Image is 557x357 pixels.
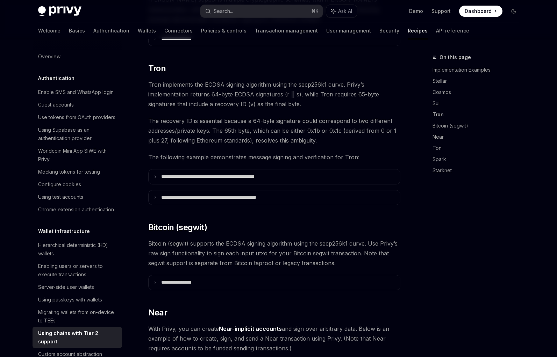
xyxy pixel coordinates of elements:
[33,50,122,63] a: Overview
[33,306,122,327] a: Migrating wallets from on-device to TEEs
[38,241,118,258] div: Hierarchical deterministic (HD) wallets
[148,222,207,233] span: Bitcoin (segwit)
[38,296,102,304] div: Using passkeys with wallets
[38,308,118,325] div: Migrating wallets from on-device to TEEs
[433,109,525,120] a: Tron
[311,8,319,14] span: ⌘ K
[409,8,423,15] a: Demo
[436,22,469,39] a: API reference
[148,152,400,162] span: The following example demonstrates message signing and verification for Tron:
[33,281,122,293] a: Server-side user wallets
[433,64,525,75] a: Implementation Examples
[69,22,85,39] a: Basics
[433,143,525,154] a: Ton
[379,22,399,39] a: Security
[148,324,400,353] span: With Privy, you can create and sign over arbitrary data. Below is an example of how to create, si...
[38,22,60,39] a: Welcome
[38,329,118,346] div: Using chains with Tier 2 support
[148,63,166,74] span: Tron
[433,154,525,165] a: Spark
[33,124,122,145] a: Using Supabase as an authentication provider
[33,145,122,166] a: Worldcoin Mini App SIWE with Privy
[38,168,100,176] div: Mocking tokens for testing
[38,147,118,163] div: Worldcoin Mini App SIWE with Privy
[465,8,492,15] span: Dashboard
[255,22,318,39] a: Transaction management
[33,260,122,281] a: Enabling users or servers to execute transactions
[33,191,122,203] a: Using test accounts
[148,116,400,145] span: The recovery ID is essential because a 64-byte signature could correspond to two different addres...
[33,293,122,306] a: Using passkeys with wallets
[201,22,247,39] a: Policies & controls
[459,6,502,17] a: Dashboard
[33,166,122,178] a: Mocking tokens for testing
[200,5,323,17] button: Search...⌘K
[433,165,525,176] a: Starknet
[138,22,156,39] a: Wallets
[148,239,400,268] span: Bitcoin (segwit) supports the ECDSA signing algorithm using the secp256k1 curve. Use Privy’s raw ...
[440,53,471,61] span: On this page
[433,120,525,131] a: Bitcoin (segwit)
[38,227,90,235] h5: Wallet infrastructure
[33,111,122,124] a: Use tokens from OAuth providers
[338,8,352,15] span: Ask AI
[326,5,357,17] button: Ask AI
[164,22,193,39] a: Connectors
[219,325,282,333] a: Near-implicit accounts
[508,6,519,17] button: Toggle dark mode
[38,101,74,109] div: Guest accounts
[433,131,525,143] a: Near
[431,8,451,15] a: Support
[33,239,122,260] a: Hierarchical deterministic (HD) wallets
[33,178,122,191] a: Configure cookies
[326,22,371,39] a: User management
[33,203,122,216] a: Chrome extension authentication
[38,74,74,82] h5: Authentication
[38,88,114,96] div: Enable SMS and WhatsApp login
[214,7,233,15] div: Search...
[433,75,525,87] a: Stellar
[38,126,118,143] div: Using Supabase as an authentication provider
[408,22,428,39] a: Recipes
[33,86,122,99] a: Enable SMS and WhatsApp login
[38,193,83,201] div: Using test accounts
[38,180,81,189] div: Configure cookies
[93,22,129,39] a: Authentication
[148,307,167,318] span: Near
[38,262,118,279] div: Enabling users or servers to execute transactions
[33,327,122,348] a: Using chains with Tier 2 support
[38,52,60,61] div: Overview
[33,99,122,111] a: Guest accounts
[148,80,400,109] span: Tron implements the ECDSA signing algorithm using the secp256k1 curve. Privy’s implementation ret...
[38,205,114,214] div: Chrome extension authentication
[38,113,115,122] div: Use tokens from OAuth providers
[38,6,81,16] img: dark logo
[38,283,94,291] div: Server-side user wallets
[433,87,525,98] a: Cosmos
[433,98,525,109] a: Sui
